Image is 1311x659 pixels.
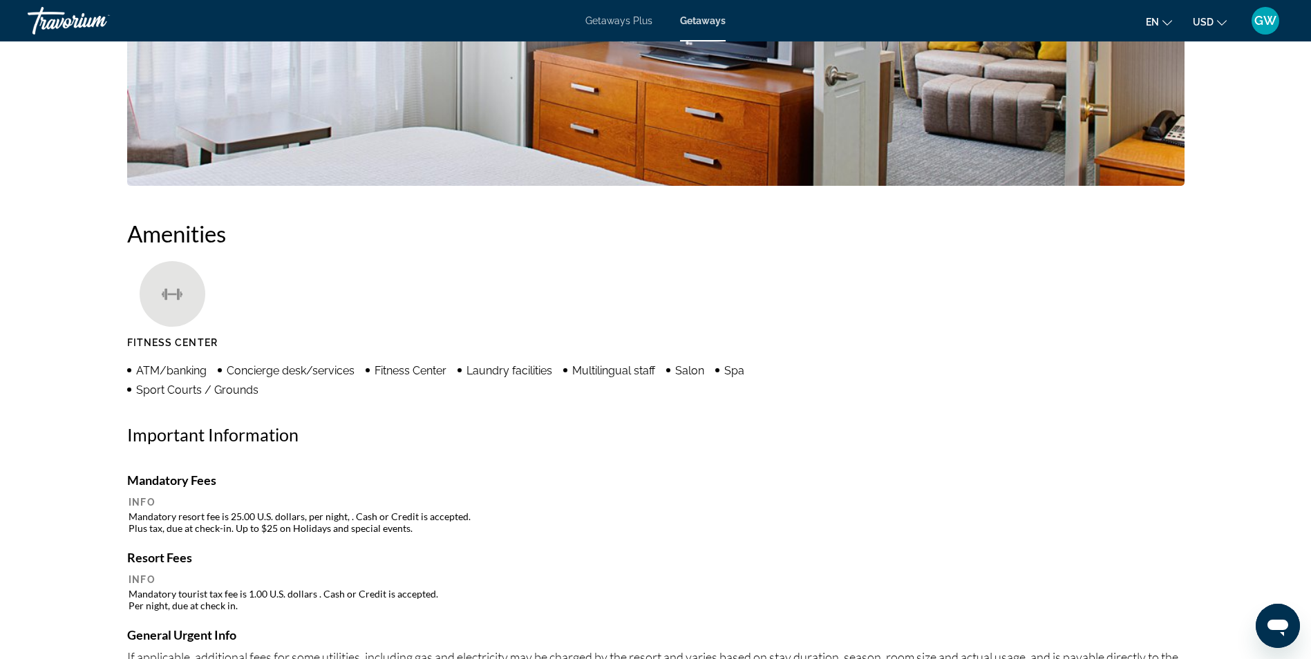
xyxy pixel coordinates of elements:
[1193,12,1227,32] button: Change currency
[227,364,355,377] span: Concierge desk/services
[136,364,207,377] span: ATM/banking
[572,364,655,377] span: Multilingual staff
[724,364,744,377] span: Spa
[129,510,1183,535] td: Mandatory resort fee is 25.00 U.S. dollars, per night, . Cash or Credit is accepted. Plus tax, du...
[675,364,704,377] span: Salon
[127,627,1185,642] h4: General Urgent Info
[375,364,446,377] span: Fitness Center
[466,364,552,377] span: Laundry facilities
[585,15,652,26] a: Getaways Plus
[1193,17,1214,28] span: USD
[127,424,1185,445] h2: Important Information
[1146,12,1172,32] button: Change language
[1247,6,1283,35] button: User Menu
[129,587,1183,612] td: Mandatory tourist tax fee is 1.00 U.S. dollars . Cash or Credit is accepted. Per night, due at ch...
[1254,14,1276,28] span: GW
[127,14,1185,187] button: Open full-screen image slider
[127,550,1185,565] h4: Resort Fees
[127,472,1185,488] h4: Mandatory Fees
[129,573,1183,586] th: Info
[127,337,218,348] span: Fitness Center
[28,3,166,39] a: Travorium
[127,220,1185,247] h2: Amenities
[129,496,1183,508] th: Info
[136,383,258,397] span: Sport Courts / Grounds
[1256,604,1300,648] iframe: Button to launch messaging window
[680,15,726,26] a: Getaways
[1146,17,1159,28] span: en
